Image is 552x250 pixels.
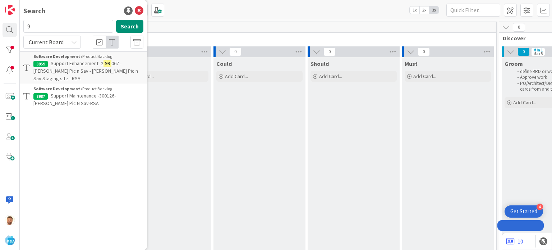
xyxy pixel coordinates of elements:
[5,235,15,245] img: avatar
[33,93,48,100] div: 8987
[23,5,46,16] div: Search
[506,237,523,246] a: 10
[29,38,64,46] span: Current Board
[51,60,103,67] span: Support Enhancement- 2
[319,73,342,79] span: Add Card...
[510,208,537,215] div: Get Started
[405,60,418,67] span: Must
[517,47,530,56] span: 0
[505,205,543,218] div: Open Get Started checklist, remaining modules: 4
[505,60,523,67] span: Groom
[33,53,143,60] div: Product Backlog
[33,61,48,67] div: 8959
[418,47,430,56] span: 0
[419,6,429,14] span: 2x
[103,60,111,67] mark: 99
[310,60,329,67] span: Should
[33,86,82,91] b: Software Development ›
[33,60,138,82] span: 067 - [PERSON_NAME] Pic n Sav - [PERSON_NAME] Pic n Sav Staging site - RSA
[20,84,147,109] a: Software Development ›Product Backlog8987Support Maintenance -300126- [PERSON_NAME] Pic N Sav-RSA
[33,54,82,59] b: Software Development ›
[410,6,419,14] span: 1x
[533,52,543,55] div: Max 5
[20,51,147,84] a: Software Development ›Product Backlog8959Support Enhancement- 299067 - [PERSON_NAME] Pic n Sav - ...
[413,73,436,79] span: Add Card...
[513,99,536,106] span: Add Card...
[537,204,543,210] div: 4
[429,6,439,14] span: 3x
[5,5,15,15] img: Visit kanbanzone.com
[216,60,232,67] span: Could
[23,20,113,33] input: Search for title...
[513,23,525,32] span: 0
[5,215,15,225] img: AS
[533,48,543,52] div: Min 1
[33,92,116,106] span: Support Maintenance -300126- [PERSON_NAME] Pic N Sav-RSA
[33,86,143,92] div: Product Backlog
[26,35,487,42] span: Product Backlog
[446,4,500,17] input: Quick Filter...
[225,73,248,79] span: Add Card...
[229,47,241,56] span: 0
[323,47,336,56] span: 0
[116,20,143,33] button: Search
